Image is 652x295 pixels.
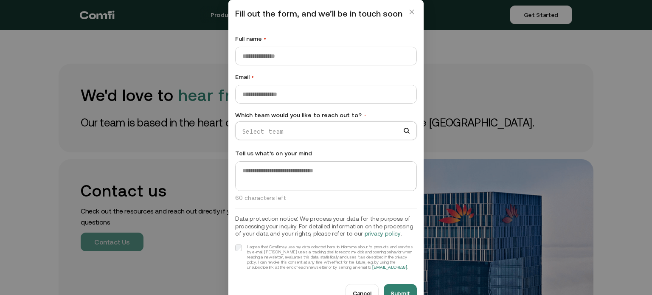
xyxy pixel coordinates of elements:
[251,73,254,80] span: •
[235,194,417,201] p: 60 characters left
[372,265,407,270] a: [EMAIL_ADDRESS]
[235,110,417,120] label: Which team would you like to reach out to?
[235,72,417,81] label: Email
[365,230,401,237] a: privacy policy
[235,149,417,158] label: Tell us what’s on your mind
[235,34,417,43] label: Full name
[235,215,417,238] h3: Data protection notice: We process your data for the purpose of processing your inquiry. For deta...
[363,112,367,118] span: •
[405,5,419,19] button: Close
[247,244,417,270] div: I agree that Comfi may use my data collected here to inform me about its products and services by...
[409,7,415,17] span: close
[264,35,266,42] span: •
